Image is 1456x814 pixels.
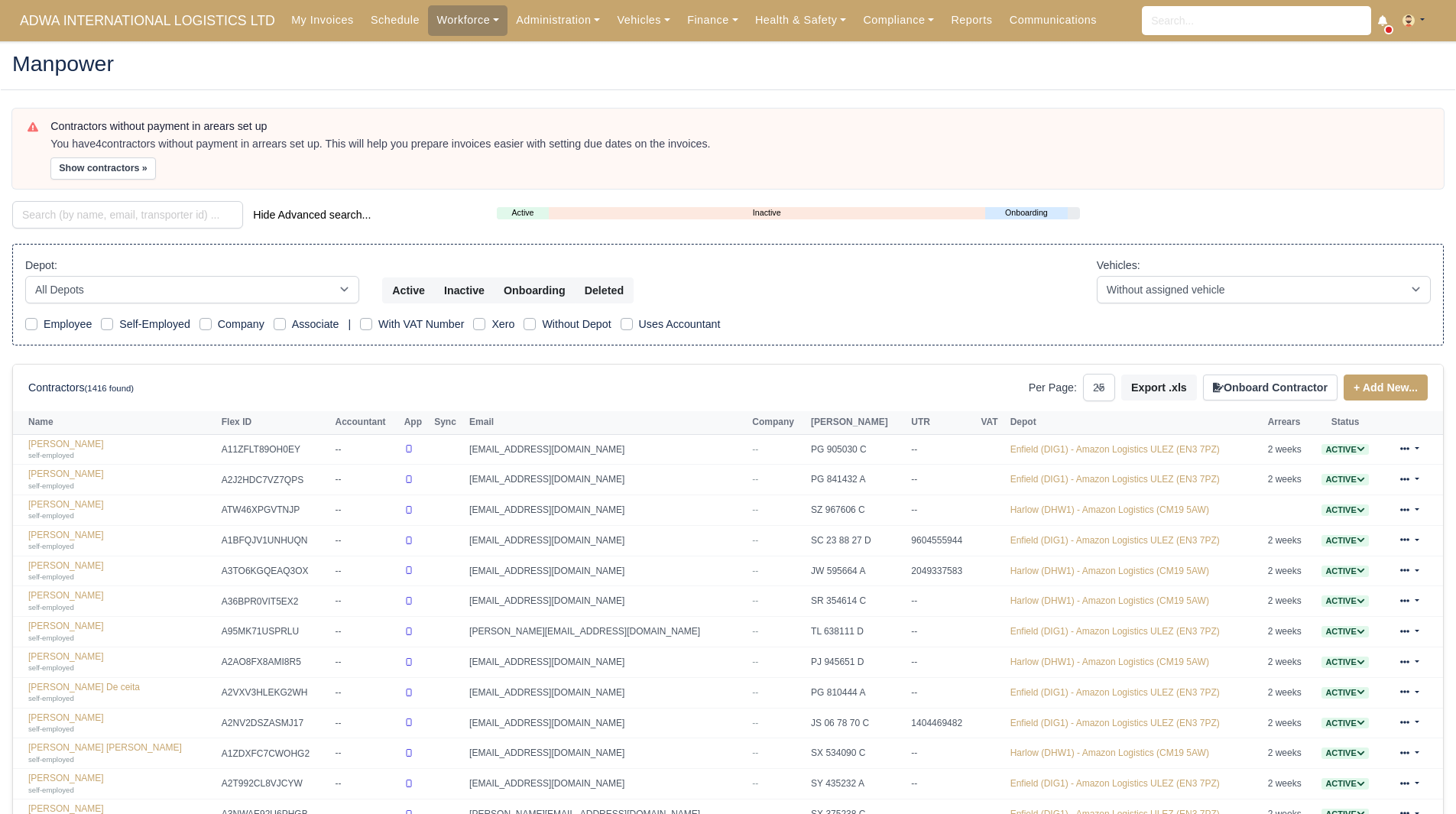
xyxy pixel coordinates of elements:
a: Active [1321,657,1368,667]
th: UTR [907,411,977,434]
label: Without Depot [542,316,611,333]
td: -- [907,495,977,526]
a: Active [1321,687,1368,698]
button: Onboard Contractor [1203,375,1338,401]
td: A36BPR0VIT5EX2 [218,586,332,617]
td: PG 905030 C [807,434,907,465]
a: Active [1321,504,1368,515]
td: 1404469482 [907,708,977,738]
small: self-employed [28,663,74,672]
small: self-employed [28,725,74,733]
label: Self-Employed [119,316,190,333]
a: [PERSON_NAME] [PERSON_NAME] self-employed [28,742,214,764]
td: A95MK71USPRLU [218,617,332,647]
small: self-employed [28,786,74,794]
td: [EMAIL_ADDRESS][DOMAIN_NAME] [465,647,748,678]
span: -- [752,566,758,576]
button: Export .xls [1121,375,1197,401]
th: Email [465,411,748,434]
span: -- [752,535,758,546]
a: Active [1321,778,1368,789]
td: [EMAIL_ADDRESS][DOMAIN_NAME] [465,586,748,617]
td: -- [332,495,400,526]
button: Show contractors » [50,157,156,180]
button: Onboarding [494,277,576,303]
a: [PERSON_NAME] self-employed [28,499,214,521]
th: Flex ID [218,411,332,434]
div: You have contractors without payment in arrears set up. This will help you prepare invoices easie... [50,137,1428,152]
td: 9604555944 [907,525,977,556]
td: -- [332,556,400,586]
label: Company [218,316,264,333]
a: [PERSON_NAME] self-employed [28,590,214,612]
small: self-employed [28,572,74,581]
td: A2AO8FX8AMI8R5 [218,647,332,678]
td: -- [332,617,400,647]
th: VAT [977,411,1006,434]
label: Depot: [25,257,57,274]
td: PG 810444 A [807,677,907,708]
a: [PERSON_NAME] self-employed [28,773,214,795]
td: 2 weeks [1264,525,1313,556]
span: -- [752,778,758,789]
th: Company [748,411,807,434]
td: 2 weeks [1264,738,1313,769]
span: Active [1321,687,1368,699]
td: [EMAIL_ADDRESS][DOMAIN_NAME] [465,677,748,708]
span: Active [1321,474,1368,485]
a: Onboarding [985,206,1068,219]
a: [PERSON_NAME] self-employed [28,530,214,552]
td: -- [332,647,400,678]
small: self-employed [28,755,74,764]
td: -- [332,586,400,617]
td: -- [907,677,977,708]
a: [PERSON_NAME] self-employed [28,560,214,582]
td: -- [332,434,400,465]
td: SZ 967606 C [807,495,907,526]
td: A2J2HDC7VZ7QPS [218,465,332,495]
button: Hide Advanced search... [243,202,381,228]
a: [PERSON_NAME] self-employed [28,469,214,491]
td: -- [332,708,400,738]
label: Associate [292,316,339,333]
a: Active [1321,626,1368,637]
td: -- [907,586,977,617]
a: Inactive [549,206,985,219]
span: -- [752,718,758,728]
a: Enfield (DIG1) - Amazon Logistics ULEZ (EN3 7PZ) [1010,718,1220,728]
button: Inactive [434,277,495,303]
th: Accountant [332,411,400,434]
small: self-employed [28,482,74,490]
td: [EMAIL_ADDRESS][DOMAIN_NAME] [465,708,748,738]
a: Workforce [428,5,507,35]
a: Enfield (DIG1) - Amazon Logistics ULEZ (EN3 7PZ) [1010,626,1220,637]
div: + Add New... [1338,375,1428,401]
td: -- [332,465,400,495]
label: Employee [44,316,92,333]
td: 2 weeks [1264,677,1313,708]
td: TL 638111 D [807,617,907,647]
td: -- [907,434,977,465]
td: 2049337583 [907,556,977,586]
span: Active [1321,748,1368,759]
td: -- [907,647,977,678]
label: With VAT Number [378,316,464,333]
span: Active [1321,718,1368,729]
td: A2VXV3HLEKG2WH [218,677,332,708]
span: Active [1321,566,1368,577]
td: [EMAIL_ADDRESS][DOMAIN_NAME] [465,525,748,556]
td: [EMAIL_ADDRESS][DOMAIN_NAME] [465,738,748,769]
td: 2 weeks [1264,617,1313,647]
span: Active [1321,444,1368,456]
input: Search (by name, email, transporter id) ... [12,201,243,229]
a: Active [1321,444,1368,455]
a: [PERSON_NAME] self-employed [28,621,214,643]
span: -- [752,657,758,667]
small: self-employed [28,511,74,520]
a: Active [1321,566,1368,576]
small: self-employed [28,634,74,642]
small: self-employed [28,542,74,550]
td: JW 595664 A [807,556,907,586]
td: A1ZDXFC7CWOHG2 [218,738,332,769]
td: -- [332,677,400,708]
